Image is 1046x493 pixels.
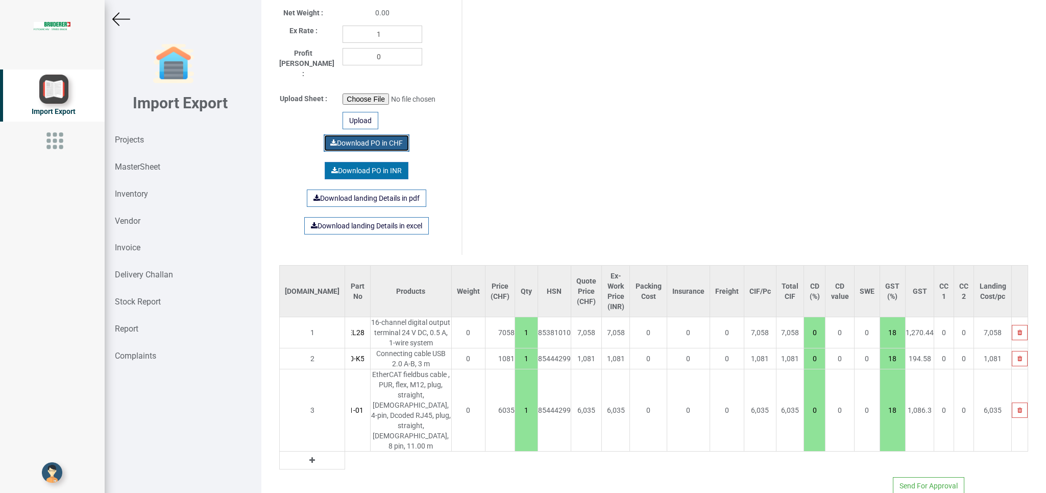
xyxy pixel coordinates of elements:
[115,162,160,172] strong: MasterSheet
[451,369,485,452] td: 0
[825,348,854,369] td: 0
[485,317,515,348] td: 7058
[854,348,880,369] td: 0
[133,94,228,112] b: Import Export
[934,348,954,369] td: 0
[485,369,515,452] td: 6035
[485,266,515,317] th: Price (CHF)
[280,266,345,317] th: [DOMAIN_NAME]
[289,26,318,36] label: Ex Rate :
[32,107,76,115] span: Import Export
[485,348,515,369] td: 1081
[974,369,1012,452] td: 6,035
[325,162,408,179] a: Download PO in INR
[371,369,451,451] div: EtherCAT fieldbus cable , PUR, flex, M12, plug, straight, [DEMOGRAPHIC_DATA], 4-pin, Dcoded RJ45,...
[280,348,345,369] td: 2
[825,317,854,348] td: 0
[934,369,954,452] td: 0
[538,369,571,452] td: 85444299
[451,317,485,348] td: 0
[571,369,602,452] td: 6,035
[954,369,974,452] td: 0
[371,348,451,369] div: Connecting cable USB 2.0 A-B, 3 m
[710,348,744,369] td: 0
[667,348,710,369] td: 0
[954,266,974,317] th: CC 2
[280,369,345,452] td: 3
[115,189,148,199] strong: Inventory
[283,8,323,18] label: Net Weight :
[906,348,934,369] td: 194.58
[934,266,954,317] th: CC 1
[667,266,710,317] th: Insurance
[153,43,194,84] img: garage-closed.png
[710,369,744,452] td: 0
[954,317,974,348] td: 0
[602,348,630,369] td: 1,081
[906,317,934,348] td: 1,270.44
[538,317,571,348] td: 85381010
[880,266,905,317] th: GST (%)
[343,112,378,129] div: Upload
[825,369,854,452] td: 0
[744,369,776,452] td: 6,035
[571,317,602,348] td: 7,058
[279,48,327,79] label: Profit [PERSON_NAME] :
[375,9,390,17] span: 0.00
[571,348,602,369] td: 1,081
[630,369,667,452] td: 0
[710,266,744,317] th: Freight
[571,266,602,317] th: Quote Price (CHF)
[376,286,446,296] div: Products
[451,266,485,317] th: Weight
[115,243,140,252] strong: Invoice
[744,266,776,317] th: CIF/Pc
[630,317,667,348] td: 0
[934,317,954,348] td: 0
[854,369,880,452] td: 0
[115,297,161,307] strong: Stock Report
[304,217,429,234] a: Download landing Details in excel
[744,317,776,348] td: 7,058
[307,190,426,207] a: Download landing Details in pdf
[974,266,1012,317] th: Landing Cost/pc
[115,216,140,226] strong: Vendor
[602,369,630,452] td: 6,035
[974,317,1012,348] td: 7,058
[776,317,804,348] td: 7,058
[776,266,804,317] th: Total CIF
[115,135,144,145] strong: Projects
[776,348,804,369] td: 1,081
[776,369,804,452] td: 6,035
[854,266,880,317] th: SWE
[710,317,744,348] td: 0
[744,348,776,369] td: 1,081
[667,317,710,348] td: 0
[324,134,409,152] a: Download PO in CHF
[630,266,667,317] th: Packing Cost
[630,348,667,369] td: 0
[115,351,156,361] strong: Complaints
[954,348,974,369] td: 0
[451,348,485,369] td: 0
[115,270,173,279] strong: Delivery Challan
[906,266,934,317] th: GST
[825,266,854,317] th: CD value
[906,369,934,452] td: 1,086.3
[538,348,571,369] td: 85444299
[280,93,327,104] label: Upload Sheet :
[280,317,345,348] td: 1
[602,317,630,348] td: 7,058
[371,317,451,348] div: 16-channel digital output terminal 24 V DC, 0.5 A, 1-wire system
[538,266,571,317] th: HSN
[515,266,538,317] th: Qty
[974,348,1012,369] td: 1,081
[667,369,710,452] td: 0
[350,281,365,301] div: Part No
[804,266,825,317] th: CD (%)
[854,317,880,348] td: 0
[602,266,630,317] th: Ex-Work Price (INR)
[115,324,138,334] strong: Report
